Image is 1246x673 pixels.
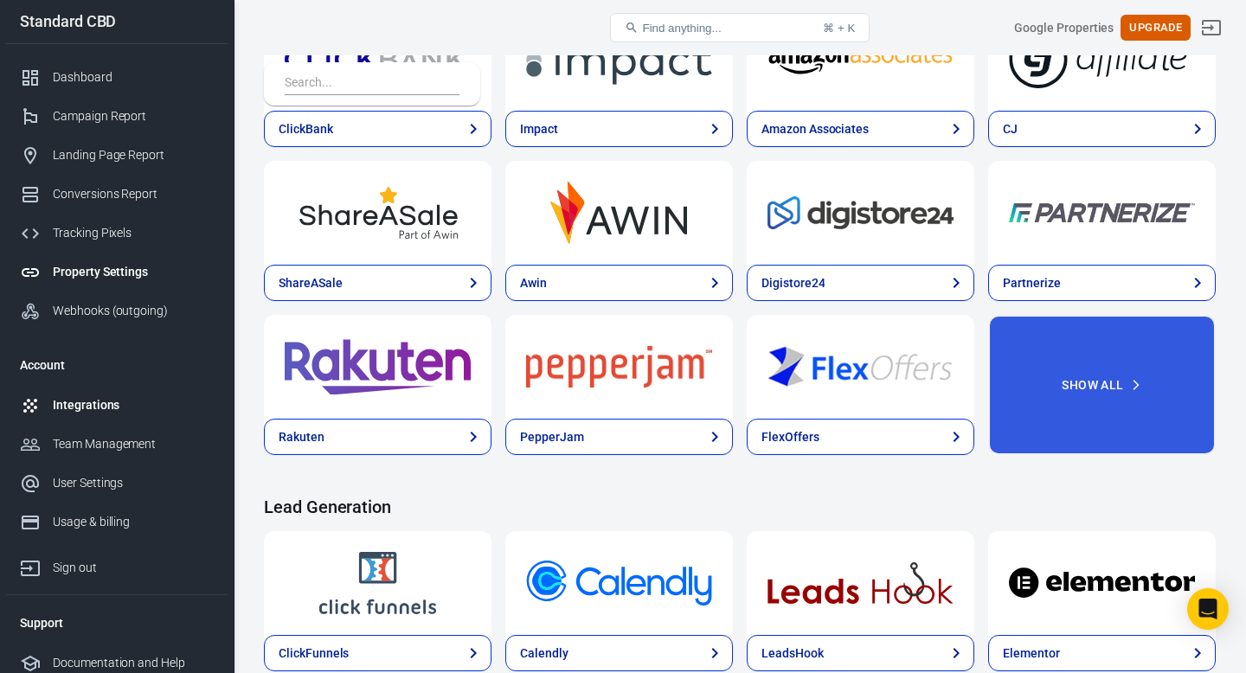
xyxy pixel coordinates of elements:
a: Impact [505,7,733,111]
a: LeadsHook [747,531,974,635]
div: Standard CBD [6,14,228,29]
a: CJ [988,7,1216,111]
img: Partnerize [1009,182,1195,244]
div: FlexOffers [761,428,819,446]
a: Tracking Pixels [6,214,228,253]
a: Sign out [6,542,228,587]
a: Team Management [6,425,228,464]
div: Elementor [1003,644,1060,663]
a: Rakuten [264,419,491,455]
a: Integrations [6,386,228,425]
img: Awin [526,182,712,244]
div: User Settings [53,474,214,492]
a: ShareASale [264,161,491,265]
a: CJ [988,111,1216,147]
a: ClickFunnels [264,531,491,635]
a: ClickFunnels [264,635,491,671]
div: Impact [520,120,558,138]
img: ClickBank [285,28,471,90]
a: Landing Page Report [6,136,228,175]
a: Webhooks (outgoing) [6,292,228,330]
a: FlexOffers [747,419,974,455]
a: Calendly [505,531,733,635]
img: Calendly [526,552,712,614]
button: Upgrade [1121,15,1191,42]
a: Usage & billing [6,503,228,542]
input: Search... [285,73,453,95]
div: Usage & billing [53,513,214,531]
div: Conversions Report [53,185,214,203]
div: Tracking Pixels [53,224,214,242]
a: ClickBank [264,111,491,147]
li: Support [6,602,228,644]
img: ClickFunnels [285,552,471,614]
a: Elementor [988,531,1216,635]
div: Partnerize [1003,274,1061,292]
a: Partnerize [988,161,1216,265]
div: CJ [1003,120,1018,138]
a: ClickBank [264,7,491,111]
img: FlexOffers [768,336,954,398]
img: Elementor [1009,552,1195,614]
div: Integrations [53,396,214,414]
span: Find anything... [642,22,721,35]
a: Amazon Associates [747,7,974,111]
a: Amazon Associates [747,111,974,147]
div: ClickFunnels [279,644,349,663]
h4: Lead Generation [264,497,1216,517]
div: LeadsHook [761,644,824,663]
img: ShareASale [285,182,471,244]
div: Rakuten [279,428,324,446]
div: Calendly [520,644,568,663]
a: Partnerize [988,265,1216,301]
a: User Settings [6,464,228,503]
button: Show All [988,315,1216,455]
img: PepperJam [526,336,712,398]
div: ⌘ + K [823,22,855,35]
a: Sign out [1191,7,1232,48]
div: Amazon Associates [761,120,869,138]
img: CJ [1009,28,1195,90]
div: Account id: sA5kXkGz [1014,19,1114,37]
div: PepperJam [520,428,584,446]
div: ShareASale [279,274,343,292]
div: Awin [520,274,547,292]
a: PepperJam [505,315,733,419]
div: ClickBank [279,120,333,138]
a: ShareASale [264,265,491,301]
div: Webhooks (outgoing) [53,302,214,320]
img: Amazon Associates [768,28,954,90]
img: LeadsHook [768,552,954,614]
div: Landing Page Report [53,146,214,164]
a: Awin [505,265,733,301]
img: Rakuten [285,336,471,398]
a: FlexOffers [747,315,974,419]
div: Property Settings [53,263,214,281]
a: LeadsHook [747,635,974,671]
a: Campaign Report [6,97,228,136]
div: Sign out [53,559,214,577]
a: Awin [505,161,733,265]
a: Impact [505,111,733,147]
button: Find anything...⌘ + K [610,13,870,42]
div: Documentation and Help [53,654,214,672]
a: Property Settings [6,253,228,292]
a: Elementor [988,635,1216,671]
a: Conversions Report [6,175,228,214]
a: PepperJam [505,419,733,455]
a: Digistore24 [747,161,974,265]
li: Account [6,344,228,386]
div: Dashboard [53,68,214,87]
div: Open Intercom Messenger [1187,588,1229,630]
a: Dashboard [6,58,228,97]
a: Rakuten [264,315,491,419]
a: Digistore24 [747,265,974,301]
a: Calendly [505,635,733,671]
img: Digistore24 [768,182,954,244]
div: Campaign Report [53,107,214,125]
img: Impact [526,28,712,90]
div: Digistore24 [761,274,825,292]
div: Team Management [53,435,214,453]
